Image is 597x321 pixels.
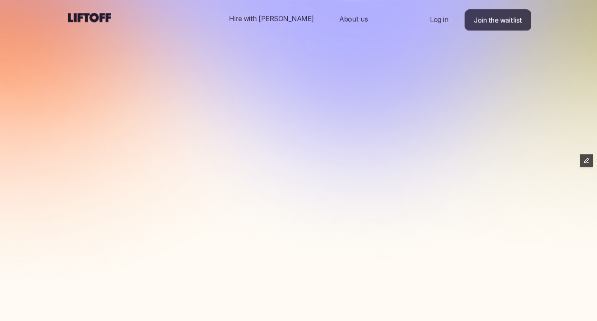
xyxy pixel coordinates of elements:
span: s [292,100,304,130]
span: a [246,70,260,100]
span: a [364,100,378,130]
span: k [379,70,394,100]
span: o [355,70,369,100]
span: g [418,70,433,100]
span: t [198,100,207,130]
p: Find incredible people, through trusted connections. [45,138,553,148]
span: l [285,100,292,130]
p: About us [339,14,368,24]
span: n [402,70,418,100]
span: r [369,70,379,100]
span: t [236,100,245,130]
span: H [164,70,185,100]
span: d [275,70,291,100]
a: Nav Link [420,9,458,30]
span: t [324,70,333,100]
span: i [185,70,193,100]
span: r [193,70,203,100]
span: n [260,70,275,100]
span: e [272,100,285,130]
span: h [309,100,325,130]
span: h [206,100,222,130]
button: Edit Framer Content [580,154,593,167]
a: Join the waitlist [465,9,531,31]
span: u [324,100,340,130]
span: w [333,70,355,100]
span: e [311,70,324,100]
span: i [394,70,402,100]
span: . [393,100,400,130]
span: n [296,70,311,100]
p: Log in [430,14,448,25]
a: Nav Link [329,9,378,29]
p: Hire with [PERSON_NAME] [229,14,314,24]
span: e [259,100,272,130]
span: f [250,100,260,130]
span: i [203,70,211,100]
span: m [340,100,364,130]
p: Join the waitlist [474,15,522,25]
span: n [378,100,393,130]
span: a [222,100,236,130]
span: g [226,70,242,100]
span: n [211,70,226,100]
a: Nav Link [219,8,324,29]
